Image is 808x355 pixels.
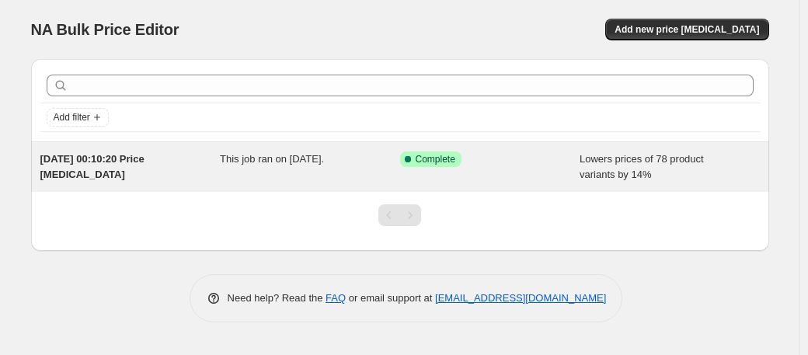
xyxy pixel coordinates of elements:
span: [DATE] 00:10:20 Price [MEDICAL_DATA] [40,153,145,180]
span: NA Bulk Price Editor [31,21,179,38]
span: Add new price [MEDICAL_DATA] [615,23,759,36]
nav: Pagination [378,204,421,226]
span: Complete [416,153,455,165]
span: Add filter [54,111,90,124]
span: This job ran on [DATE]. [220,153,324,165]
button: Add new price [MEDICAL_DATA] [605,19,768,40]
a: [EMAIL_ADDRESS][DOMAIN_NAME] [435,292,606,304]
button: Add filter [47,108,109,127]
span: or email support at [346,292,435,304]
span: Lowers prices of 78 product variants by 14% [580,153,704,180]
span: Need help? Read the [228,292,326,304]
a: FAQ [326,292,346,304]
